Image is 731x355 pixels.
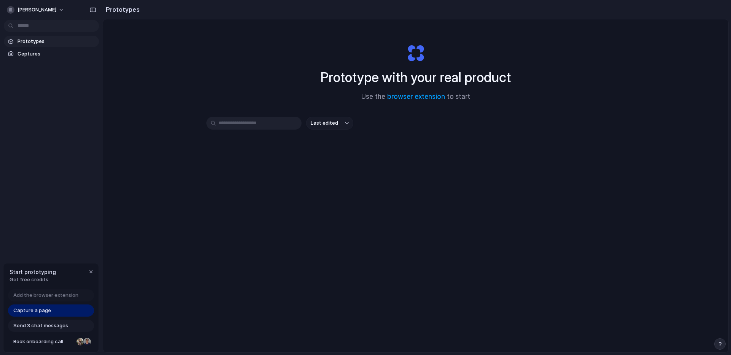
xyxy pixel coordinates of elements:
a: Prototypes [4,36,99,47]
div: Christian Iacullo [83,337,92,346]
span: Use the to start [361,92,470,102]
span: Last edited [311,119,338,127]
div: Nicole Kubica [76,337,85,346]
span: Prototypes [18,38,96,45]
span: Captures [18,50,96,58]
a: Captures [4,48,99,60]
span: Capture a page [13,307,51,314]
span: Start prototyping [10,268,56,276]
span: Add the browser extension [13,292,78,299]
button: [PERSON_NAME] [4,4,68,16]
span: Send 3 chat messages [13,322,68,330]
a: Book onboarding call [8,336,94,348]
h2: Prototypes [103,5,140,14]
span: Get free credits [10,276,56,284]
button: Last edited [306,117,353,130]
span: [PERSON_NAME] [18,6,56,14]
h1: Prototype with your real product [321,67,511,87]
span: Book onboarding call [13,338,73,345]
a: browser extension [387,93,445,100]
